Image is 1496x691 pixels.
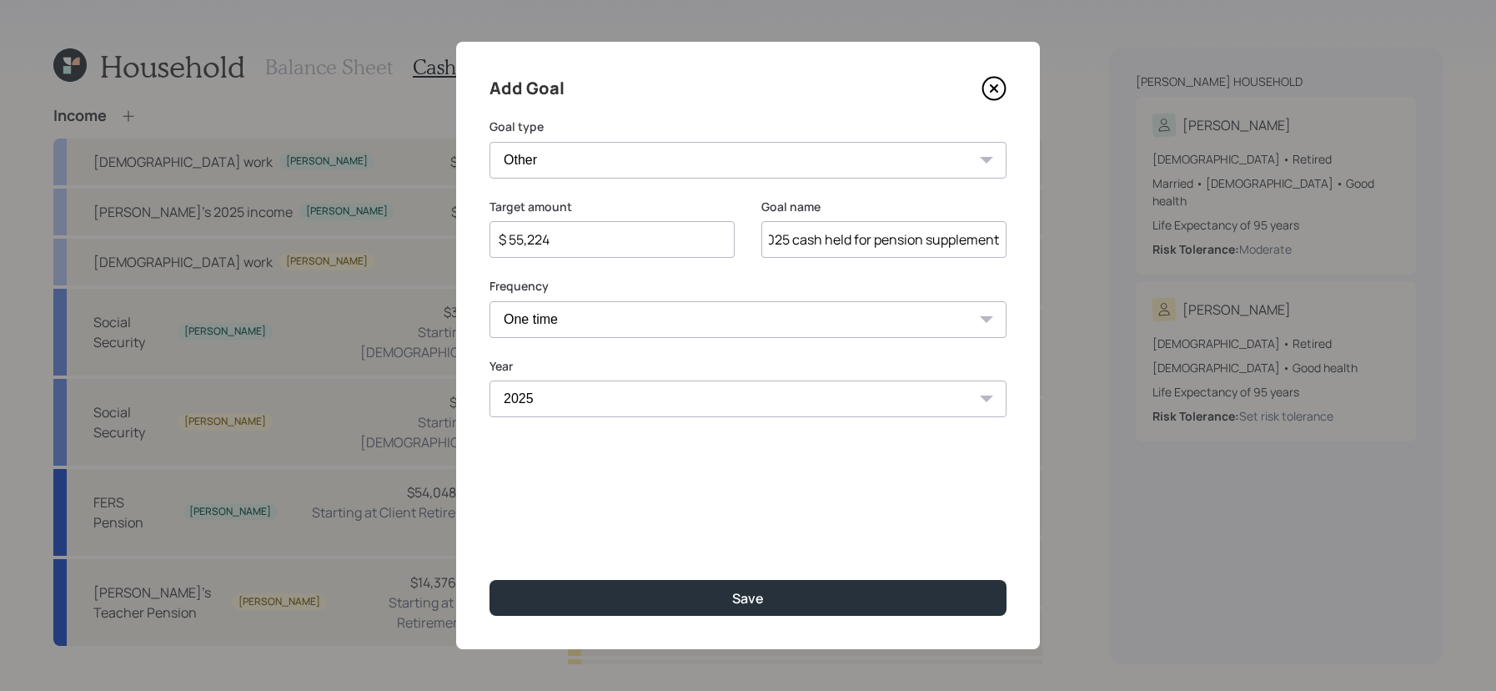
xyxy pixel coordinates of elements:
[489,119,1007,135] label: Goal type
[489,278,1007,295] label: Frequency
[489,358,1007,375] label: Year
[489,580,1007,616] button: Save
[489,75,565,102] h4: Add Goal
[732,589,764,608] div: Save
[761,199,1007,215] label: Goal name
[489,199,735,215] label: Target amount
